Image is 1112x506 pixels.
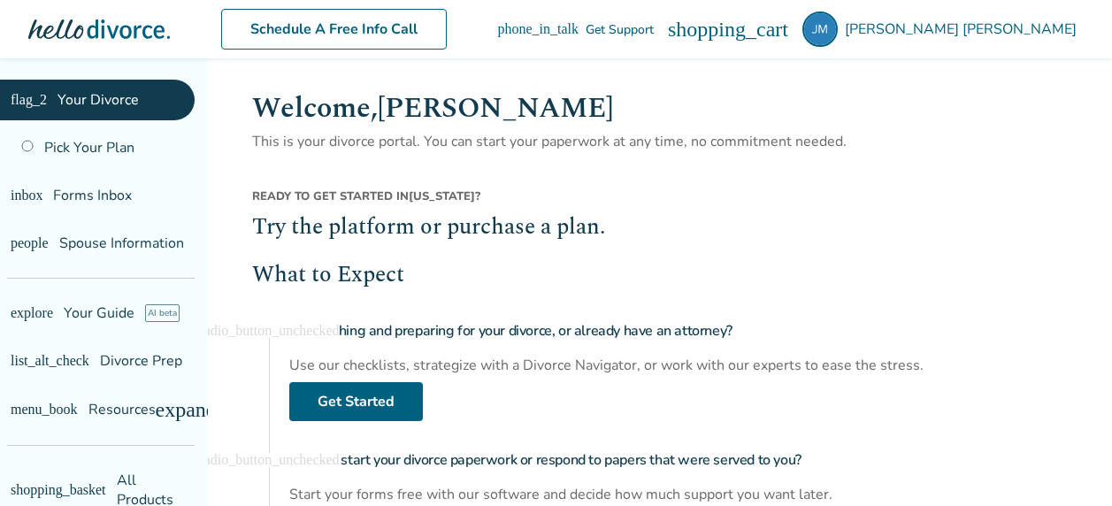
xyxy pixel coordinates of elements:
[289,442,1073,478] h4: Need to start your divorce paperwork or respond to papers that were served to you?
[11,93,25,107] span: flag_2
[289,356,1073,375] div: Use our checklists, strategize with a Divorce Navigator, or work with our experts to ease the str...
[304,9,530,50] a: Schedule A Free Info Call
[252,259,1073,293] h2: What to Expect
[252,188,1073,211] div: [US_STATE] ?
[11,400,103,419] span: Resources
[289,382,423,421] a: Get Started
[289,485,1073,504] div: Start your forms free with our software and decide how much support you want later.
[716,28,1112,506] iframe: Chat Widget
[252,87,1073,130] h1: Welcome, [PERSON_NAME]
[11,236,25,250] span: people
[263,453,277,467] span: radio_button_unchecked
[11,402,25,417] span: menu_book
[11,188,25,203] span: inbox
[663,21,753,38] a: phone_in_talkGet Support
[117,304,151,322] span: AI beta
[767,19,788,40] span: shopping_cart
[252,211,1073,245] h2: Try the platform or purchase a plan.
[11,354,25,368] span: list_alt_check
[163,399,184,420] span: expand_more
[35,186,114,205] span: Forms Inbox
[289,313,1073,349] h4: Researching and preparing for your divorce, or already have an attorney?
[685,21,753,38] span: Get Support
[802,11,838,47] img: justinm@bajabeachcafe.com
[11,473,25,487] span: shopping_basket
[663,22,678,36] span: phone_in_talk
[11,306,25,320] span: explore
[252,188,409,204] span: Ready to get started in
[252,130,1073,153] p: This is your divorce portal. You can start your paperwork at any time, no commitment needed.
[263,324,277,338] span: radio_button_unchecked
[845,19,1084,39] span: [PERSON_NAME] [PERSON_NAME]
